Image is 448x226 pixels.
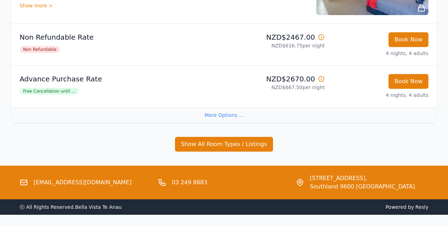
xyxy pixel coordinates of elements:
div: Show more > [20,2,308,9]
span: Southland 9600 [GEOGRAPHIC_DATA] [310,182,415,191]
span: Free Cancellation until ... [20,88,79,95]
button: Book Now [388,32,428,47]
p: NZD$2467.00 [227,32,325,42]
button: Show All Room Types / Listings [175,137,273,152]
p: 4 nights, 4 adults [330,50,428,57]
span: Powered by [227,204,428,211]
div: More Options ... [11,107,437,123]
p: Non Refundable Rate [20,32,221,42]
p: Advance Purchase Rate [20,74,221,84]
a: Resly [415,204,428,210]
span: Non Refundable [20,46,60,53]
button: Book Now [388,74,428,89]
span: ⓒ All Rights Reserved. Bella Vista Te Anau [20,204,122,210]
span: [STREET_ADDRESS], [310,174,415,182]
p: NZD$616.75 per night [227,42,325,49]
p: NZD$667.50 per night [227,84,325,91]
a: [EMAIL_ADDRESS][DOMAIN_NAME] [34,178,132,187]
p: NZD$2670.00 [227,74,325,84]
a: 03 249 8683 [172,178,208,187]
p: 4 nights, 4 adults [330,92,428,99]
